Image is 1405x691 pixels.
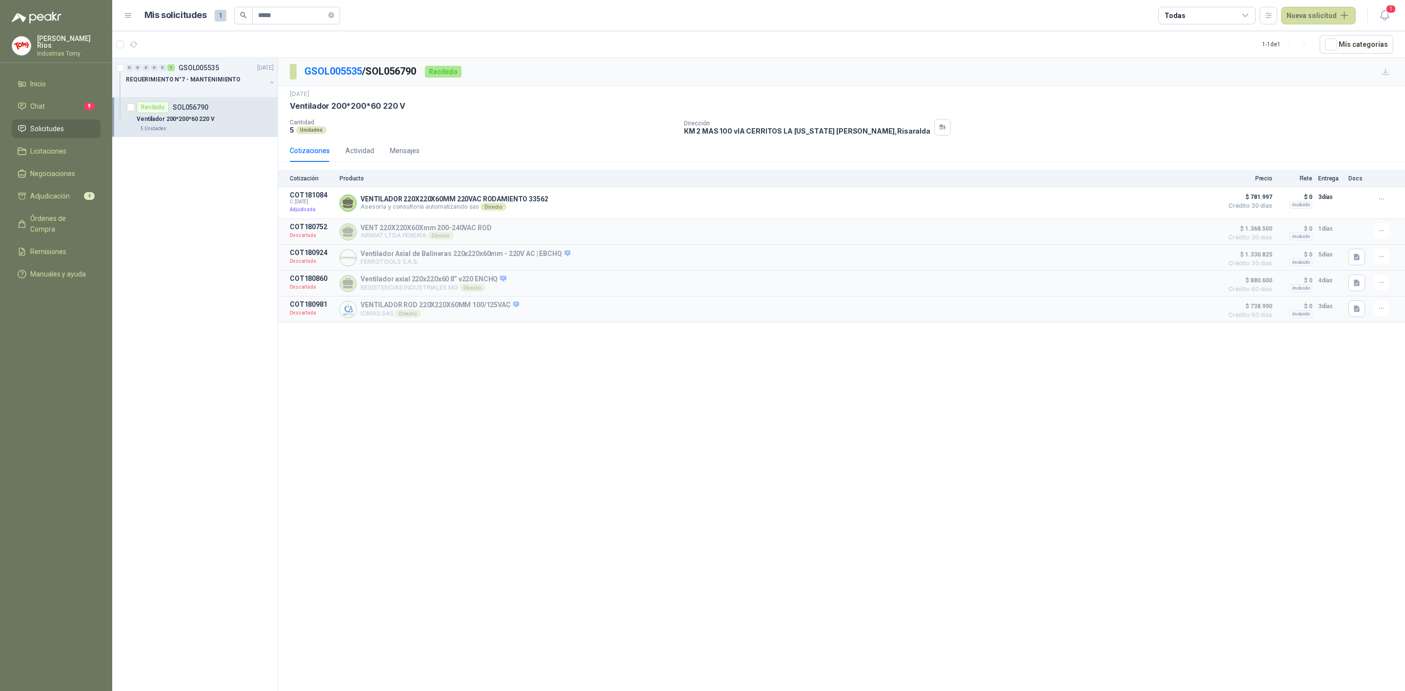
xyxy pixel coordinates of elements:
[361,224,491,232] p: VENT 220X220X60Xmm 200-240VAC ROD
[126,75,241,84] p: REQUERIMIENTO N°7 - MANTENIMIENTO
[684,120,930,127] p: Dirección
[328,11,334,20] span: close-circle
[159,64,166,71] div: 0
[290,257,334,266] p: Descartada
[1318,275,1343,286] p: 4 días
[1224,300,1272,312] span: $ 738.990
[1289,258,1312,266] div: Incluido
[290,126,294,134] p: 5
[1262,37,1312,52] div: 1 - 1 de 1
[304,64,417,79] p: / SOL056790
[425,66,462,78] div: Recibido
[290,282,334,292] p: Descartada
[1224,312,1272,318] span: Crédito 60 días
[215,10,226,21] span: 1
[84,102,95,110] span: 9
[112,98,278,137] a: RecibidoSOL056790Ventilador 200*200*60 220 V5 Unidades
[12,75,100,93] a: Inicio
[1164,10,1185,21] div: Todas
[684,127,930,135] p: KM 2 MAS 100 vIA CERRITOS LA [US_STATE] [PERSON_NAME] , Risaralda
[12,37,31,55] img: Company Logo
[428,232,454,239] div: Directo
[1281,7,1356,24] button: Nueva solicitud
[1278,275,1312,286] p: $ 0
[30,123,64,134] span: Solicitudes
[481,203,506,211] div: Directo
[1224,235,1272,240] span: Crédito 30 días
[84,192,95,200] span: 4
[1318,223,1343,235] p: 1 días
[1318,300,1343,312] p: 3 días
[30,269,86,279] span: Manuales y ayuda
[1318,191,1343,203] p: 3 días
[126,62,276,93] a: 0 0 0 0 0 1 GSOL005535[DATE] REQUERIMIENTO N°7 - MANTENIMIENTO
[1224,203,1272,209] span: Crédito 30 días
[290,101,405,111] p: Ventilador 200*200*60 220 V
[1278,300,1312,312] p: $ 0
[1224,286,1272,292] span: Crédito 60 días
[290,275,334,282] p: COT180860
[361,284,506,292] p: RESISTENCIAS INDUSTRIALES MG
[361,310,519,317] p: IOMAS SAS
[30,213,91,235] span: Órdenes de Compra
[37,35,100,49] p: [PERSON_NAME] Ríos
[328,12,334,18] span: close-circle
[30,246,66,257] span: Remisiones
[1289,284,1312,292] div: Incluido
[1278,191,1312,203] p: $ 0
[30,168,75,179] span: Negociaciones
[1224,249,1272,260] span: $ 1.330.825
[1224,191,1272,203] span: $ 781.997
[1320,35,1393,54] button: Mís categorías
[1224,260,1272,266] span: Crédito 30 días
[1278,249,1312,260] p: $ 0
[1278,175,1312,182] p: Flete
[137,115,215,124] p: Ventilador 200*200*60 220 V
[304,65,362,77] a: GSOL005535
[142,64,150,71] div: 0
[290,199,334,205] span: C: [DATE]
[290,90,309,99] p: [DATE]
[290,145,330,156] div: Cotizaciones
[395,310,421,317] div: Directo
[1289,201,1312,209] div: Incluido
[12,187,100,205] a: Adjudicación4
[290,205,334,215] p: Adjudicada
[173,104,208,111] p: SOL056790
[137,101,169,113] div: Recibido
[290,119,676,126] p: Cantidad
[179,64,219,71] p: GSOL005535
[361,203,548,211] p: Asesoría y consultoria automatizando sas
[1318,249,1343,260] p: 5 días
[12,12,61,23] img: Logo peakr
[1318,175,1343,182] p: Entrega
[257,63,274,73] p: [DATE]
[30,191,70,201] span: Adjudicación
[361,275,506,284] p: Ventilador axial 220x220x60 8” v220 ENCHQ
[340,301,356,317] img: Company Logo
[340,250,356,266] img: Company Logo
[144,8,207,22] h1: Mis solicitudes
[290,300,334,308] p: COT180981
[290,308,334,318] p: Descartada
[1278,223,1312,235] p: $ 0
[361,301,519,310] p: VENTILADOR ROD 220X220X60MM 100/125VAC
[12,142,100,160] a: Licitaciones
[1348,175,1368,182] p: Docs
[151,64,158,71] div: 0
[1385,4,1396,14] span: 1
[1224,175,1272,182] p: Precio
[167,64,175,71] div: 1
[30,146,66,157] span: Licitaciones
[12,164,100,183] a: Negociaciones
[240,12,247,19] span: search
[1376,7,1393,24] button: 1
[134,64,141,71] div: 0
[361,258,570,265] p: FERROTOOLS S.A.S.
[137,125,170,133] div: 5 Unidades
[1224,275,1272,286] span: $ 880.600
[30,79,46,89] span: Inicio
[290,231,334,240] p: Descartada
[290,223,334,231] p: COT180752
[30,101,45,112] span: Chat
